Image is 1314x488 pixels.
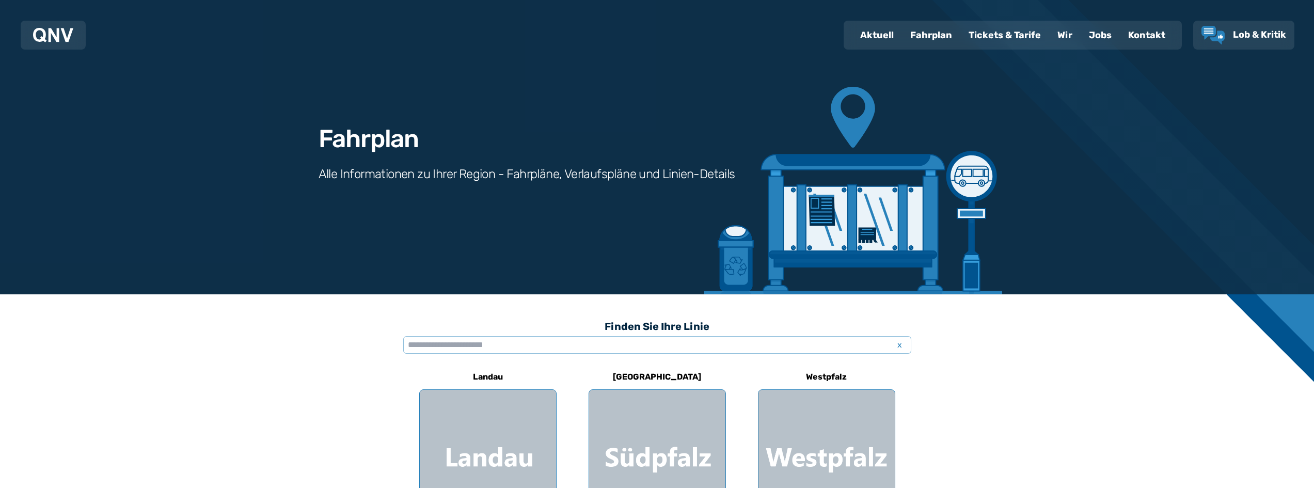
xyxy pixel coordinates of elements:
h6: Westpfalz [802,369,851,385]
a: Wir [1049,22,1081,49]
h6: [GEOGRAPHIC_DATA] [609,369,705,385]
a: Fahrplan [902,22,960,49]
h1: Fahrplan [319,127,419,151]
span: x [893,339,907,351]
a: Jobs [1081,22,1120,49]
img: QNV Logo [33,28,73,42]
a: QNV Logo [33,25,73,45]
h6: Landau [469,369,507,385]
a: Tickets & Tarife [960,22,1049,49]
a: Kontakt [1120,22,1174,49]
a: Lob & Kritik [1201,26,1286,44]
a: Aktuell [852,22,902,49]
h3: Alle Informationen zu Ihrer Region - Fahrpläne, Verlaufspläne und Linien-Details [319,166,735,182]
h3: Finden Sie Ihre Linie [403,315,911,338]
span: Lob & Kritik [1233,29,1286,40]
